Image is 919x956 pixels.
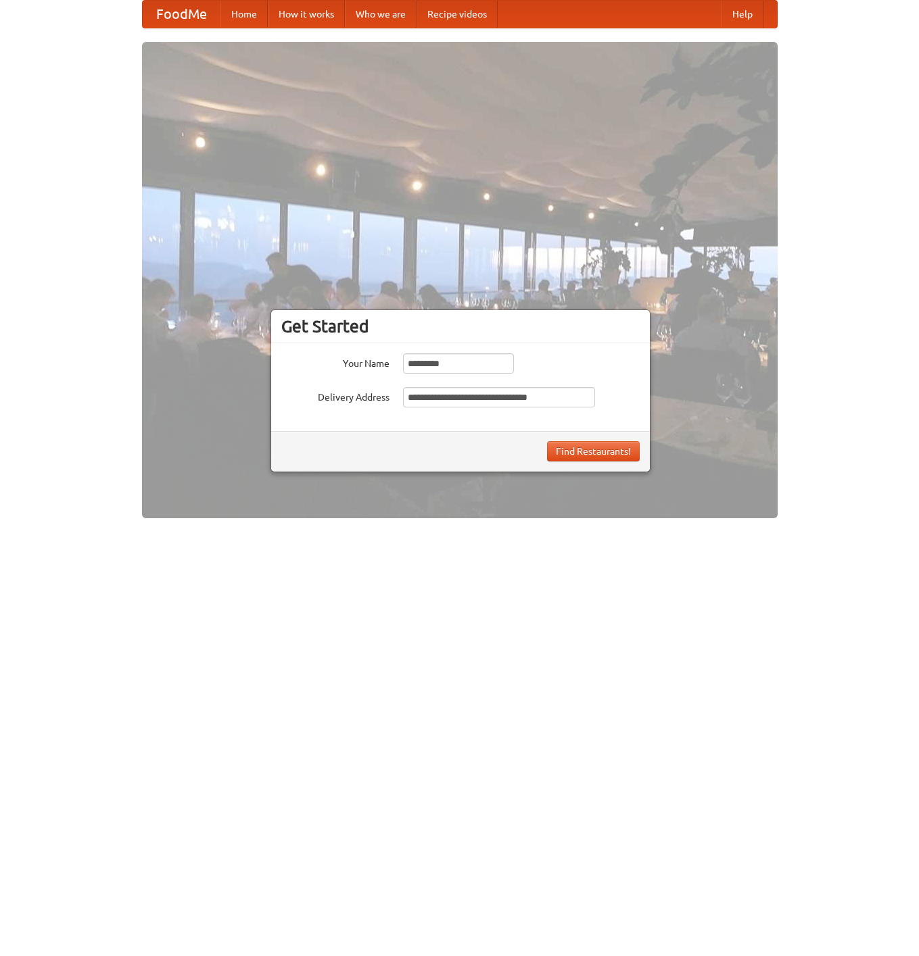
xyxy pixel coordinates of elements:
label: Delivery Address [281,387,390,404]
button: Find Restaurants! [547,441,640,461]
a: Recipe videos [417,1,498,28]
a: Who we are [345,1,417,28]
a: Help [722,1,763,28]
label: Your Name [281,353,390,370]
a: Home [220,1,268,28]
a: FoodMe [143,1,220,28]
h3: Get Started [281,316,640,336]
a: How it works [268,1,345,28]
